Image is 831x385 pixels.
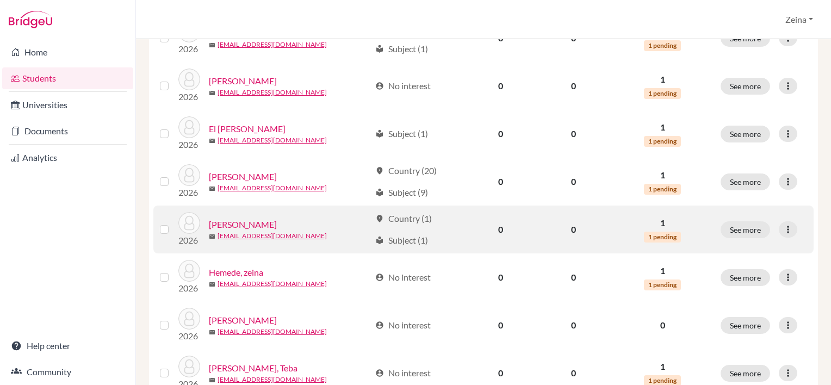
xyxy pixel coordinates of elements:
[536,253,611,301] td: 0
[178,69,200,90] img: Choi, Mingyu
[209,218,277,231] a: [PERSON_NAME]
[375,369,384,377] span: account_circle
[209,42,215,48] span: mail
[209,266,263,279] a: Hemede, zeina
[536,62,611,110] td: 0
[9,11,52,28] img: Bridge-U
[2,335,133,357] a: Help center
[375,236,384,245] span: local_library
[2,94,133,116] a: Universities
[209,122,286,135] a: El [PERSON_NAME]
[780,9,818,30] button: Zeina
[644,88,681,99] span: 1 pending
[178,116,200,138] img: El Sobhi, Jasmin
[375,234,428,247] div: Subject (1)
[375,214,384,223] span: location_on
[218,183,327,193] a: [EMAIL_ADDRESS][DOMAIN_NAME]
[644,280,681,290] span: 1 pending
[218,279,327,289] a: [EMAIL_ADDRESS][DOMAIN_NAME]
[375,367,431,380] div: No interest
[465,206,536,253] td: 0
[375,42,428,55] div: Subject (1)
[209,314,277,327] a: [PERSON_NAME]
[218,135,327,145] a: [EMAIL_ADDRESS][DOMAIN_NAME]
[721,173,770,190] button: See more
[178,90,200,103] p: 2026
[178,138,200,151] p: 2026
[375,166,384,175] span: location_on
[178,42,200,55] p: 2026
[178,330,200,343] p: 2026
[375,127,428,140] div: Subject (1)
[218,88,327,97] a: [EMAIL_ADDRESS][DOMAIN_NAME]
[618,121,708,134] p: 1
[618,216,708,229] p: 1
[178,164,200,186] img: Gautam, Rudrakshi
[178,234,200,247] p: 2026
[721,126,770,142] button: See more
[618,319,708,332] p: 0
[465,62,536,110] td: 0
[209,281,215,288] span: mail
[644,232,681,243] span: 1 pending
[209,90,215,96] span: mail
[178,282,200,295] p: 2026
[375,129,384,138] span: local_library
[375,164,437,177] div: Country (20)
[209,329,215,336] span: mail
[644,136,681,147] span: 1 pending
[721,317,770,334] button: See more
[209,185,215,192] span: mail
[209,74,277,88] a: [PERSON_NAME]
[178,356,200,377] img: Ismaiel, Teba
[178,212,200,234] img: Hamid, Evan
[375,321,384,330] span: account_circle
[2,147,133,169] a: Analytics
[2,67,133,89] a: Students
[178,260,200,282] img: Hemede, zeina
[209,233,215,240] span: mail
[721,78,770,95] button: See more
[375,212,432,225] div: Country (1)
[644,40,681,51] span: 1 pending
[721,269,770,286] button: See more
[721,365,770,382] button: See more
[178,186,200,199] p: 2026
[618,73,708,86] p: 1
[536,206,611,253] td: 0
[218,231,327,241] a: [EMAIL_ADDRESS][DOMAIN_NAME]
[209,362,297,375] a: [PERSON_NAME], Teba
[465,253,536,301] td: 0
[375,188,384,197] span: local_library
[375,273,384,282] span: account_circle
[178,308,200,330] img: Hindash, Omar
[618,360,708,373] p: 1
[375,186,428,199] div: Subject (9)
[218,327,327,337] a: [EMAIL_ADDRESS][DOMAIN_NAME]
[375,271,431,284] div: No interest
[2,120,133,142] a: Documents
[465,110,536,158] td: 0
[618,169,708,182] p: 1
[375,319,431,332] div: No interest
[465,158,536,206] td: 0
[536,110,611,158] td: 0
[218,375,327,384] a: [EMAIL_ADDRESS][DOMAIN_NAME]
[375,82,384,90] span: account_circle
[2,41,133,63] a: Home
[536,301,611,349] td: 0
[2,361,133,383] a: Community
[375,45,384,53] span: local_library
[209,138,215,144] span: mail
[209,377,215,383] span: mail
[218,40,327,49] a: [EMAIL_ADDRESS][DOMAIN_NAME]
[644,184,681,195] span: 1 pending
[536,158,611,206] td: 0
[375,79,431,92] div: No interest
[465,301,536,349] td: 0
[618,264,708,277] p: 1
[721,221,770,238] button: See more
[209,170,277,183] a: [PERSON_NAME]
